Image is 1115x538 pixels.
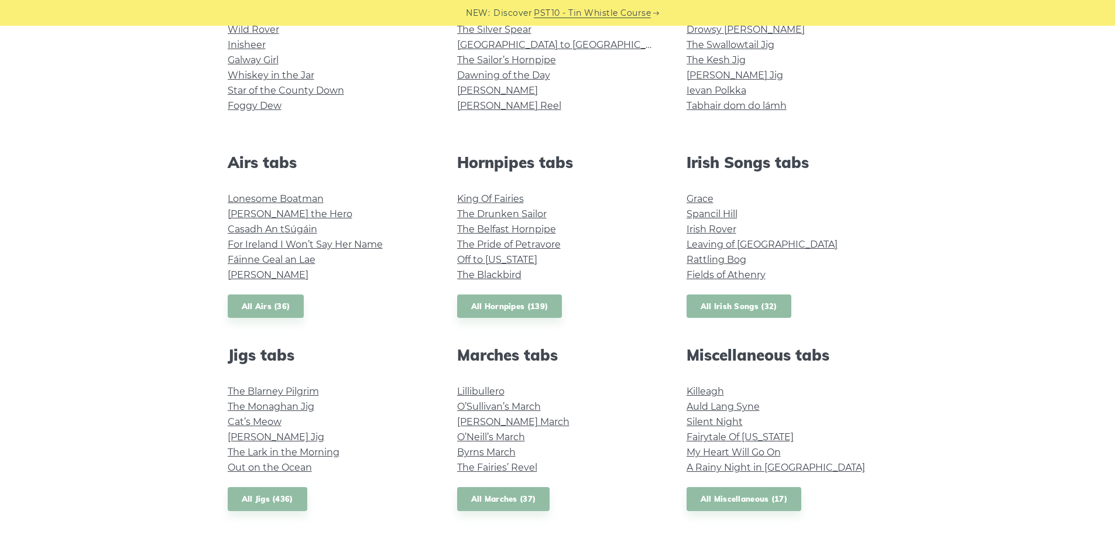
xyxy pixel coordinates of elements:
[687,153,888,172] h2: Irish Songs tabs
[457,401,541,412] a: O’Sullivan’s March
[457,431,525,443] a: O’Neill’s March
[457,239,561,250] a: The Pride of Petravore
[228,239,383,250] a: For Ireland I Won’t Say Her Name
[687,346,888,364] h2: Miscellaneous tabs
[228,386,319,397] a: The Blarney Pilgrim
[687,431,794,443] a: Fairytale Of [US_STATE]
[228,70,314,81] a: Whiskey in the Jar
[687,54,746,66] a: The Kesh Jig
[687,24,805,35] a: Drowsy [PERSON_NAME]
[228,54,279,66] a: Galway Girl
[493,6,532,20] span: Discover
[228,401,314,412] a: The Monaghan Jig
[228,447,339,458] a: The Lark in the Morning
[457,208,547,220] a: The Drunken Sailor
[687,70,783,81] a: [PERSON_NAME] Jig
[457,24,531,35] a: The Silver Spear
[228,269,308,280] a: [PERSON_NAME]
[687,254,746,265] a: Rattling Bog
[228,224,317,235] a: Casadh An tSúgáin
[687,447,781,458] a: My Heart Will Go On
[457,153,658,172] h2: Hornpipes tabs
[534,6,651,20] a: PST10 - Tin Whistle Course
[457,346,658,364] h2: Marches tabs
[228,193,324,204] a: Lonesome Boatman
[457,447,516,458] a: Byrns March
[687,401,760,412] a: Auld Lang Syne
[228,346,429,364] h2: Jigs tabs
[228,100,282,111] a: Foggy Dew
[457,193,524,204] a: King Of Fairies
[228,487,307,511] a: All Jigs (436)
[457,416,569,427] a: [PERSON_NAME] March
[687,269,766,280] a: Fields of Athenry
[457,85,538,96] a: [PERSON_NAME]
[228,431,324,443] a: [PERSON_NAME] Jig
[457,39,673,50] a: [GEOGRAPHIC_DATA] to [GEOGRAPHIC_DATA]
[687,462,865,473] a: A Rainy Night in [GEOGRAPHIC_DATA]
[687,294,791,318] a: All Irish Songs (32)
[687,416,743,427] a: Silent Night
[228,85,344,96] a: Star of the County Down
[457,254,537,265] a: Off to [US_STATE]
[687,193,713,204] a: Grace
[687,386,724,397] a: Killeagh
[228,153,429,172] h2: Airs tabs
[228,254,315,265] a: Fáinne Geal an Lae
[457,462,537,473] a: The Fairies’ Revel
[687,239,838,250] a: Leaving of [GEOGRAPHIC_DATA]
[457,294,562,318] a: All Hornpipes (139)
[466,6,490,20] span: NEW:
[457,100,561,111] a: [PERSON_NAME] Reel
[228,416,282,427] a: Cat’s Meow
[457,269,522,280] a: The Blackbird
[687,224,736,235] a: Irish Rover
[228,462,312,473] a: Out on the Ocean
[228,24,279,35] a: Wild Rover
[687,85,746,96] a: Ievan Polkka
[457,386,505,397] a: Lillibullero
[687,208,737,220] a: Spancil Hill
[687,39,774,50] a: The Swallowtail Jig
[228,39,266,50] a: Inisheer
[228,208,352,220] a: [PERSON_NAME] the Hero
[457,70,550,81] a: Dawning of the Day
[228,294,304,318] a: All Airs (36)
[687,487,802,511] a: All Miscellaneous (17)
[457,54,556,66] a: The Sailor’s Hornpipe
[457,224,556,235] a: The Belfast Hornpipe
[687,100,787,111] a: Tabhair dom do lámh
[457,487,550,511] a: All Marches (37)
